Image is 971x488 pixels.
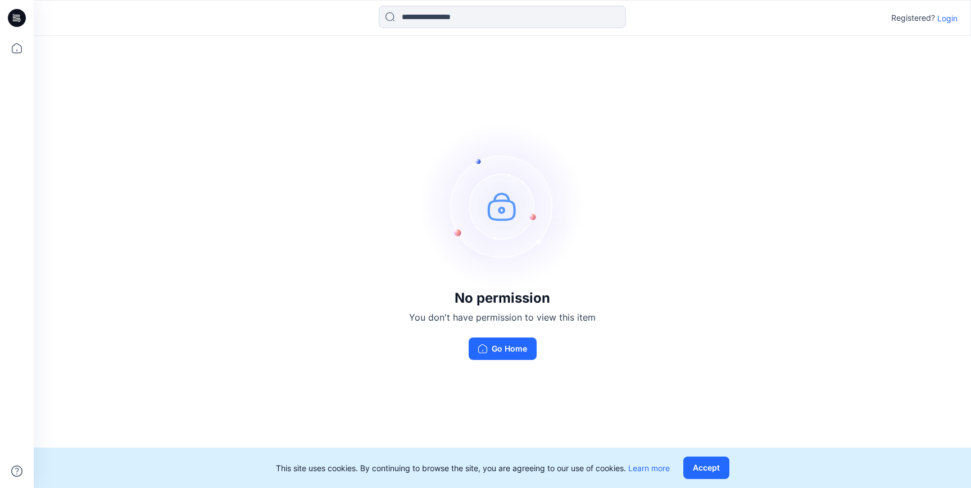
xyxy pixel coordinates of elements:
p: Registered? [891,11,935,25]
button: Go Home [469,338,537,360]
h3: No permission [409,290,596,306]
p: Login [937,12,958,24]
p: You don't have permission to view this item [409,311,596,324]
p: This site uses cookies. By continuing to browse the site, you are agreeing to our use of cookies. [276,462,670,474]
a: Learn more [628,463,670,473]
img: no-perm.svg [418,122,587,290]
button: Accept [683,457,729,479]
